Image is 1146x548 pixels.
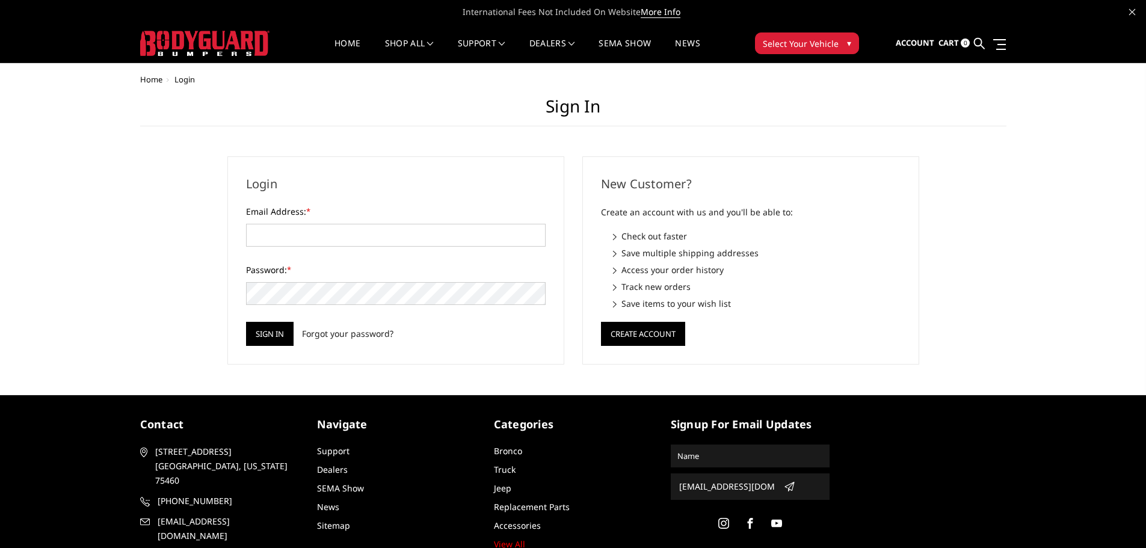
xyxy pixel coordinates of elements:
h2: Login [246,175,546,193]
h5: contact [140,416,299,433]
li: Access your order history [613,263,901,276]
a: Forgot your password? [302,327,393,340]
a: Jeep [494,482,511,494]
a: Dealers [529,39,575,63]
label: Password: [246,263,546,276]
input: Email [674,477,779,496]
a: SEMA Show [317,482,364,494]
li: Save items to your wish list [613,297,901,310]
a: Truck [494,464,516,475]
span: 0 [961,38,970,48]
a: Dealers [317,464,348,475]
button: Create Account [601,322,685,346]
a: [EMAIL_ADDRESS][DOMAIN_NAME] [140,514,299,543]
span: Login [174,74,195,85]
span: Account [896,37,934,48]
h5: signup for email updates [671,416,830,433]
a: Account [896,27,934,60]
a: News [317,501,339,513]
a: shop all [385,39,434,63]
a: More Info [641,6,680,18]
h5: Categories [494,416,653,433]
h1: Sign in [140,96,1006,126]
a: Sitemap [317,520,350,531]
span: [EMAIL_ADDRESS][DOMAIN_NAME] [158,514,297,543]
a: Home [140,74,162,85]
span: [PHONE_NUMBER] [158,494,297,508]
a: Accessories [494,520,541,531]
li: Check out faster [613,230,901,242]
a: Support [317,445,350,457]
a: Replacement Parts [494,501,570,513]
li: Save multiple shipping addresses [613,247,901,259]
input: Sign in [246,322,294,346]
a: Home [334,39,360,63]
span: [STREET_ADDRESS] [GEOGRAPHIC_DATA], [US_STATE] 75460 [155,445,295,488]
button: Select Your Vehicle [755,32,859,54]
a: Create Account [601,327,685,338]
span: Select Your Vehicle [763,37,839,50]
p: Create an account with us and you'll be able to: [601,205,901,220]
h5: Navigate [317,416,476,433]
label: Email Address: [246,205,546,218]
li: Track new orders [613,280,901,293]
span: ▾ [847,37,851,49]
input: Name [673,446,828,466]
span: Cart [938,37,959,48]
a: SEMA Show [599,39,651,63]
a: [PHONE_NUMBER] [140,494,299,508]
a: Bronco [494,445,522,457]
a: Support [458,39,505,63]
a: News [675,39,700,63]
h2: New Customer? [601,175,901,193]
img: BODYGUARD BUMPERS [140,31,270,56]
a: Cart 0 [938,27,970,60]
